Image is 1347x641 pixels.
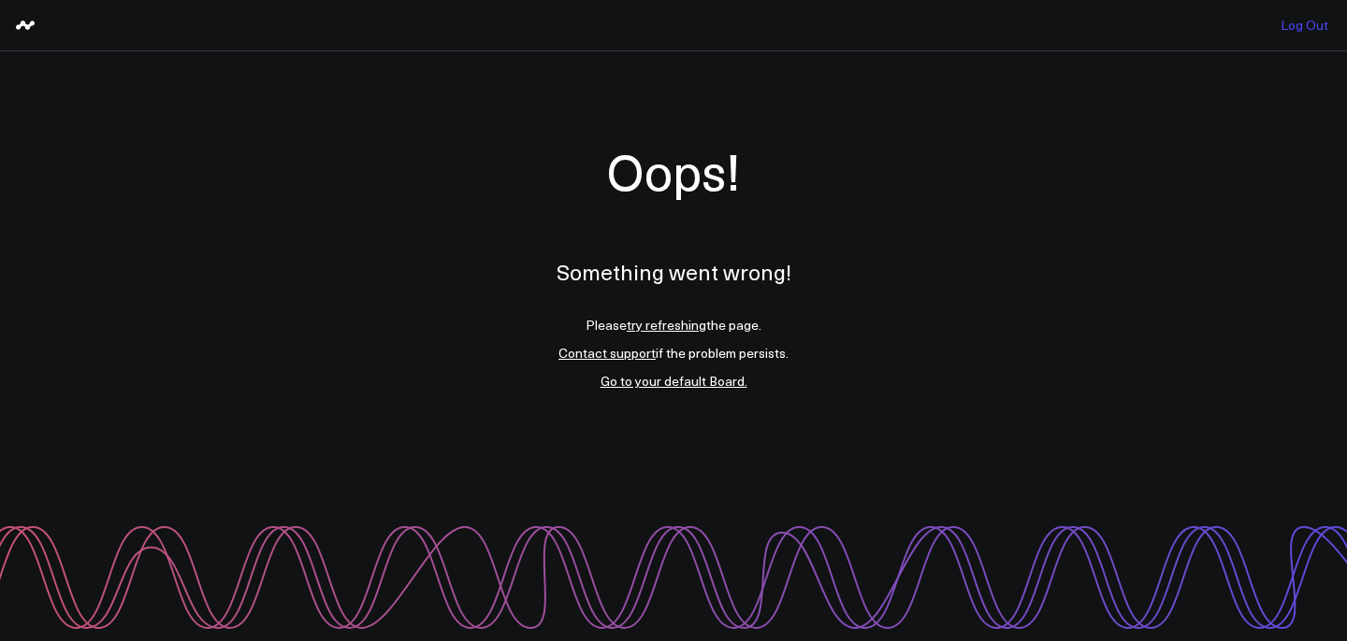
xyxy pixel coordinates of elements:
a: try refreshing [627,316,706,334]
li: Please the page. [557,311,791,339]
a: Contact support [558,344,656,362]
li: if the problem persists. [557,339,791,367]
p: Something went wrong! [557,233,791,311]
a: Go to your default Board. [601,372,747,390]
h1: Oops! [557,135,791,205]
